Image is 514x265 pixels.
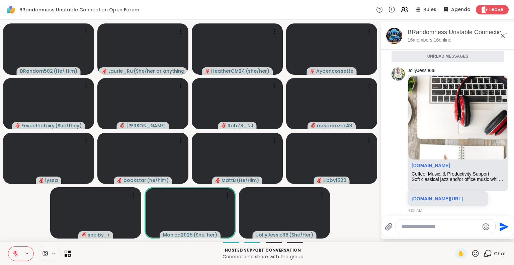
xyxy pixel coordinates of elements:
[289,231,313,238] span: ( She/Her )
[21,122,55,129] span: Eeveethefairy
[222,123,226,128] span: audio-muted
[123,177,146,184] span: bookstar
[496,219,511,234] button: Send
[323,177,346,184] span: Libby1520
[75,253,451,260] p: Connect and share with the group
[316,68,353,74] span: Aydencossette
[147,177,169,184] span: ( he/him )
[412,171,504,177] div: Coffee, Music, & Productivity Support
[317,178,322,183] span: audio-muted
[311,123,316,128] span: audio-muted
[45,177,58,184] span: lyssa
[102,69,107,73] span: audio-muted
[88,231,110,238] span: shelby_r
[126,122,166,129] span: [PERSON_NAME]
[75,247,451,253] p: Hosted support conversation
[458,250,464,258] span: ✋
[39,178,44,183] span: audio-muted
[163,231,193,238] span: Monica2025
[19,6,139,13] span: BRandomness Unstable Connection Open Forum
[386,28,402,44] img: BRandomness Unstable Connection Open Forum, Oct 12
[412,163,450,168] a: Attachment
[317,122,352,129] span: mrsperozek43
[15,123,20,128] span: audio-muted
[193,231,217,238] span: ( She, her )
[256,231,288,238] span: JollyJessie38
[5,4,17,15] img: ShareWell Logomark
[216,178,220,183] span: audio-muted
[310,69,315,73] span: audio-muted
[20,68,53,74] span: BRandom502
[211,68,245,74] span: HeatherCM24
[408,208,422,214] span: 9:05 AM
[408,76,507,159] img: Coffee, Music, & Productivity Support
[401,223,479,230] textarea: Type your message
[482,223,490,231] button: Emoji picker
[392,67,405,81] img: https://sharewell-space-live.sfo3.digitaloceanspaces.com/user-generated/3602621c-eaa5-4082-863a-9...
[408,37,451,44] p: 16 members, 16 online
[222,177,236,184] span: MattB
[55,122,82,129] span: ( She/they )
[205,69,210,73] span: audio-muted
[392,51,504,62] div: Unread messages
[134,68,184,74] span: ( She/her or anything else )
[246,68,269,74] span: ( she/her )
[408,67,435,74] a: JollyJessie38
[117,178,122,183] span: audio-muted
[228,122,253,129] span: Rob78_NJ
[423,6,436,13] span: Rules
[54,68,77,74] span: ( He/ Him )
[412,177,504,182] div: Soft classical jazz and/or office music while you body double, organize, go through texts, emails...
[451,6,470,13] span: Agenda
[489,6,503,13] span: Leave
[412,196,463,201] a: [DOMAIN_NAME][URL]
[120,123,125,128] span: audio-muted
[108,68,133,74] span: Laurie_Ru
[494,250,506,257] span: Chat
[237,177,259,184] span: ( He/Him )
[408,28,509,37] div: BRandomness Unstable Connection Open Forum, [DATE]
[82,233,86,237] span: audio-muted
